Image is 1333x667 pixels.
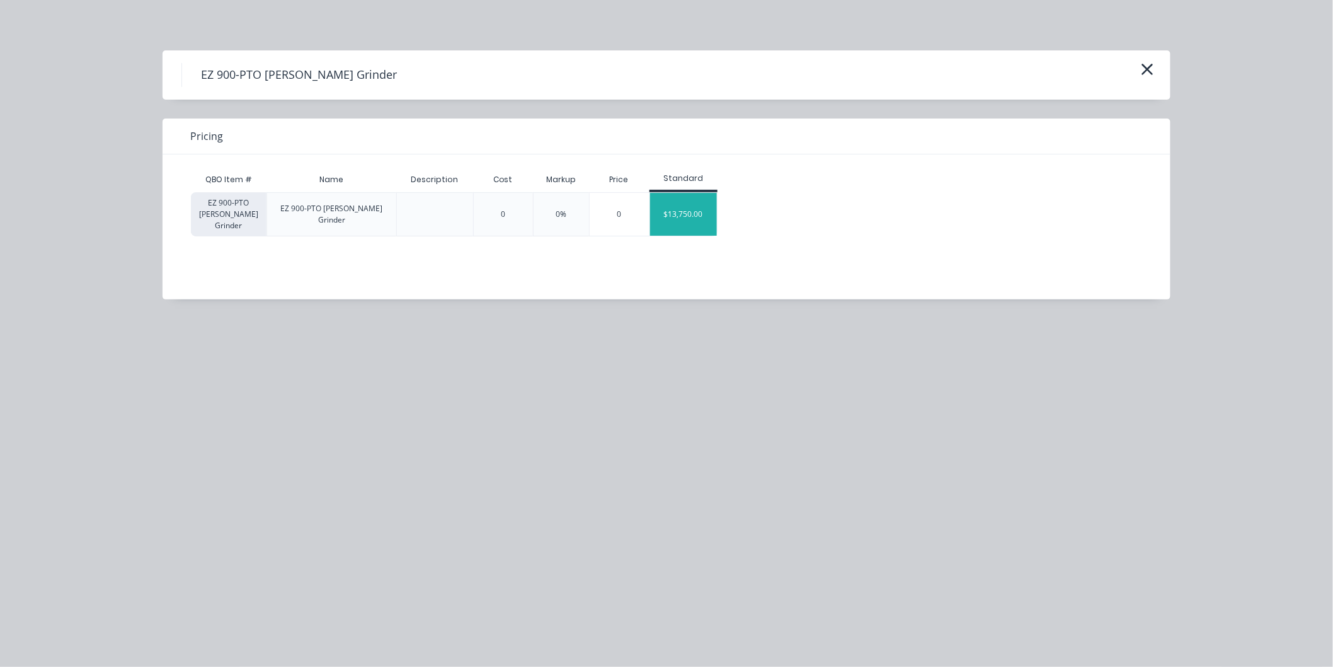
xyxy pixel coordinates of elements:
[649,173,718,184] div: Standard
[650,193,718,236] div: $13,750.00
[191,167,266,192] div: QBO Item #
[401,164,468,195] div: Description
[277,203,386,226] div: EZ 900-PTO [PERSON_NAME] Grinder
[191,192,266,236] div: EZ 900-PTO [PERSON_NAME] Grinder
[309,164,353,195] div: Name
[589,167,649,192] div: Price
[533,167,589,192] div: Markup
[556,209,567,220] div: 0%
[181,63,416,87] h4: EZ 900-PTO [PERSON_NAME] Grinder
[473,167,534,192] div: Cost
[590,193,649,236] div: 0
[190,129,223,144] span: Pricing
[501,209,505,220] div: 0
